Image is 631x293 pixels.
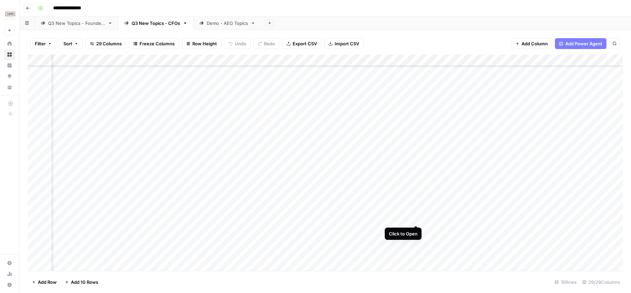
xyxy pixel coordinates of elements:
[129,38,179,49] button: Freeze Columns
[118,16,193,30] a: Q3 New Topics - CFOs
[132,20,180,27] div: Q3 New Topics - CFOs
[207,20,248,27] div: Demo - AEO Topics
[192,40,217,47] span: Row Height
[235,40,246,47] span: Undo
[4,82,15,93] a: Your Data
[264,40,275,47] span: Redo
[552,277,579,288] div: 15 Rows
[86,38,126,49] button: 29 Columns
[579,277,623,288] div: 29/29 Columns
[71,279,98,286] span: Add 10 Rows
[96,40,122,47] span: 29 Columns
[4,258,15,268] a: Settings
[140,40,175,47] span: Freeze Columns
[4,268,15,279] a: Usage
[59,38,83,49] button: Sort
[389,230,417,237] div: Click to Open
[182,38,221,49] button: Row Height
[324,38,364,49] button: Import CSV
[511,38,552,49] button: Add Column
[4,49,15,60] a: Browse
[61,277,102,288] button: Add 10 Rows
[4,38,15,49] a: Home
[35,16,118,30] a: Q3 New Topics - Founders
[63,40,72,47] span: Sort
[193,16,261,30] a: Demo - AEO Topics
[4,8,16,20] img: Carta Logo
[4,5,15,22] button: Workspace: Carta
[224,38,251,49] button: Undo
[4,71,15,82] a: Opportunities
[30,38,56,49] button: Filter
[335,40,359,47] span: Import CSV
[293,40,317,47] span: Export CSV
[35,40,46,47] span: Filter
[4,60,15,71] a: Insights
[28,277,61,288] button: Add Row
[555,38,606,49] button: Add Power Agent
[4,279,15,290] button: Help + Support
[253,38,279,49] button: Redo
[565,40,602,47] span: Add Power Agent
[48,20,105,27] div: Q3 New Topics - Founders
[282,38,321,49] button: Export CSV
[38,279,57,286] span: Add Row
[522,40,548,47] span: Add Column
